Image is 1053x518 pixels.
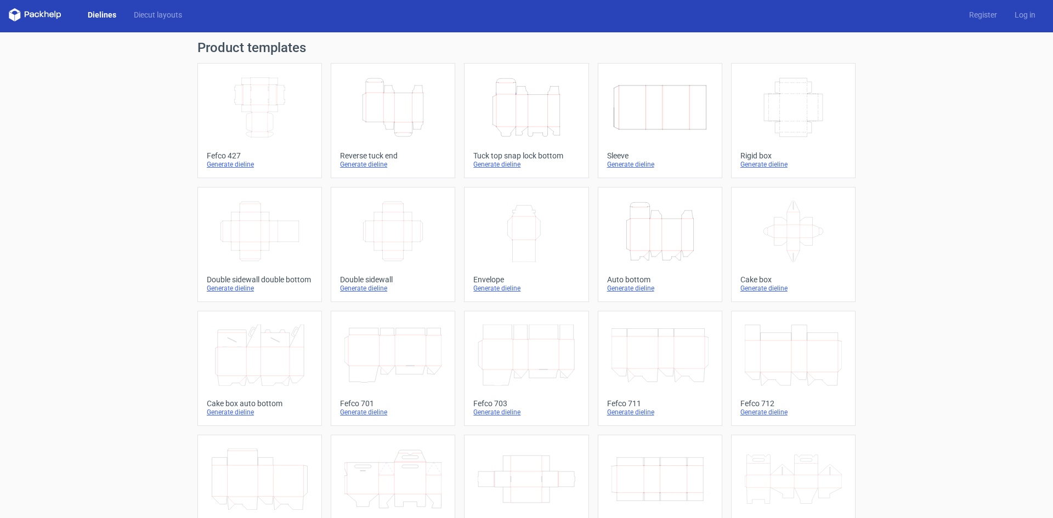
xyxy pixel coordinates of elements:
div: Fefco 703 [473,399,579,408]
a: Fefco 703Generate dieline [464,311,588,426]
a: Rigid boxGenerate dieline [731,63,856,178]
div: Tuck top snap lock bottom [473,151,579,160]
a: EnvelopeGenerate dieline [464,187,588,302]
div: Generate dieline [740,160,846,169]
div: Double sidewall [340,275,446,284]
div: Generate dieline [340,160,446,169]
a: Diecut layouts [125,9,191,20]
a: Reverse tuck endGenerate dieline [331,63,455,178]
div: Double sidewall double bottom [207,275,313,284]
a: Fefco 712Generate dieline [731,311,856,426]
div: Fefco 701 [340,399,446,408]
a: Double sidewallGenerate dieline [331,187,455,302]
a: Cake box auto bottomGenerate dieline [197,311,322,426]
div: Generate dieline [340,284,446,293]
div: Generate dieline [740,408,846,417]
div: Auto bottom [607,275,713,284]
div: Cake box [740,275,846,284]
div: Generate dieline [607,284,713,293]
div: Sleeve [607,151,713,160]
div: Fefco 712 [740,399,846,408]
a: Tuck top snap lock bottomGenerate dieline [464,63,588,178]
a: Fefco 427Generate dieline [197,63,322,178]
div: Generate dieline [607,408,713,417]
a: Fefco 701Generate dieline [331,311,455,426]
a: Double sidewall double bottomGenerate dieline [197,187,322,302]
div: Fefco 427 [207,151,313,160]
div: Rigid box [740,151,846,160]
a: Log in [1006,9,1044,20]
div: Fefco 711 [607,399,713,408]
div: Generate dieline [340,408,446,417]
div: Generate dieline [207,284,313,293]
a: Register [960,9,1006,20]
div: Cake box auto bottom [207,399,313,408]
div: Reverse tuck end [340,151,446,160]
a: Dielines [79,9,125,20]
a: Cake boxGenerate dieline [731,187,856,302]
div: Generate dieline [207,160,313,169]
div: Generate dieline [607,160,713,169]
div: Generate dieline [740,284,846,293]
div: Generate dieline [207,408,313,417]
a: Fefco 711Generate dieline [598,311,722,426]
div: Generate dieline [473,160,579,169]
a: Auto bottomGenerate dieline [598,187,722,302]
a: SleeveGenerate dieline [598,63,722,178]
div: Generate dieline [473,284,579,293]
h1: Product templates [197,41,856,54]
div: Generate dieline [473,408,579,417]
div: Envelope [473,275,579,284]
